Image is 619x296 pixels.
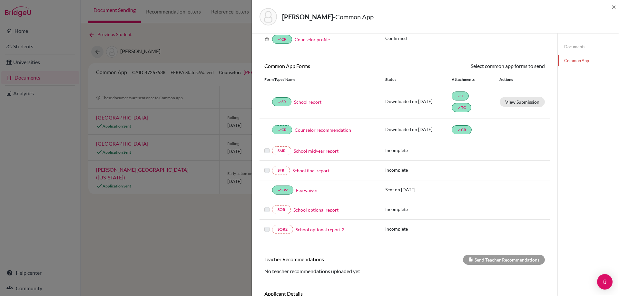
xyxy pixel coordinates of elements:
[385,186,452,193] p: Sent on [DATE]
[452,91,469,100] a: doneT
[294,148,339,154] a: School midyear report
[457,106,461,110] i: done
[385,98,452,105] p: Downloaded on [DATE]
[385,225,452,232] p: Incomplete
[272,225,293,234] a: SOR2
[612,3,616,11] button: Close
[260,77,380,82] div: Form Type / Name
[278,37,281,41] i: done
[272,186,293,195] a: doneFW
[452,125,472,134] a: doneCR
[278,128,281,132] i: done
[295,127,351,133] a: Counselor recommendation
[272,146,291,155] a: SMR
[282,13,333,21] strong: [PERSON_NAME]
[293,206,339,213] a: School optional report
[278,100,281,104] i: done
[385,35,545,42] p: Confirmed
[272,205,291,214] a: SOR
[558,41,619,53] a: Documents
[385,147,452,154] p: Incomplete
[452,103,471,112] a: doneTC
[295,37,330,42] a: Counselor profile
[272,166,290,175] a: SFR
[463,255,545,265] div: Send Teacher Recommendations
[405,62,550,70] div: Select common app forms to send
[457,128,461,132] i: done
[500,97,545,107] button: View Submission
[294,99,321,105] a: School report
[385,126,452,133] p: Downloaded on [DATE]
[558,55,619,66] a: Common App
[333,13,374,21] span: - Common App
[385,77,452,82] div: Status
[272,125,292,134] a: doneCR
[296,226,344,233] a: School optional report 2
[457,94,461,98] i: done
[260,267,550,275] div: No teacher recommendations uploaded yet
[612,2,616,11] span: ×
[278,188,281,192] i: done
[492,77,532,82] div: Actions
[260,63,405,69] h6: Common App Forms
[296,187,318,194] a: Fee waiver
[272,97,291,106] a: doneSR
[292,167,329,174] a: School final report
[385,206,452,213] p: Incomplete
[260,256,405,262] h6: Teacher Recommendations
[272,35,292,44] a: doneCP
[385,167,452,173] p: Incomplete
[597,274,613,290] div: Open Intercom Messenger
[452,77,492,82] div: Attachments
